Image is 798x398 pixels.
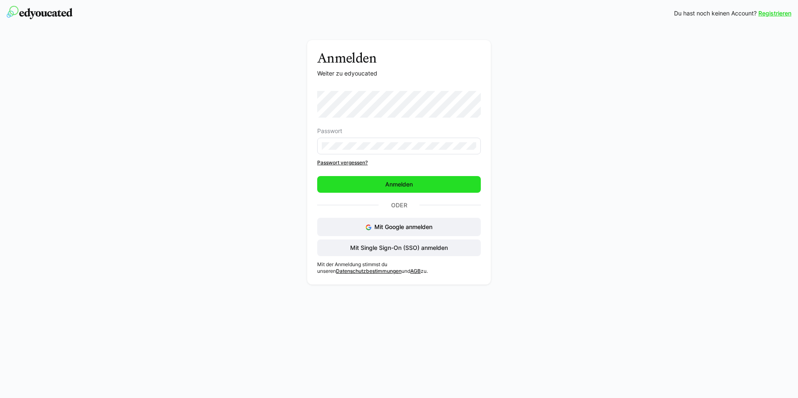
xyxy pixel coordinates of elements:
[317,50,481,66] h3: Anmelden
[336,268,402,274] a: Datenschutzbestimmungen
[317,128,342,134] span: Passwort
[384,180,414,189] span: Anmelden
[317,218,481,236] button: Mit Google anmelden
[317,159,481,166] a: Passwort vergessen?
[349,244,449,252] span: Mit Single Sign-On (SSO) anmelden
[317,261,481,275] p: Mit der Anmeldung stimmst du unseren und zu.
[379,199,419,211] p: Oder
[317,239,481,256] button: Mit Single Sign-On (SSO) anmelden
[317,176,481,193] button: Anmelden
[674,9,757,18] span: Du hast noch keinen Account?
[7,6,73,19] img: edyoucated
[317,69,481,78] p: Weiter zu edyoucated
[374,223,432,230] span: Mit Google anmelden
[410,268,421,274] a: AGB
[758,9,791,18] a: Registrieren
